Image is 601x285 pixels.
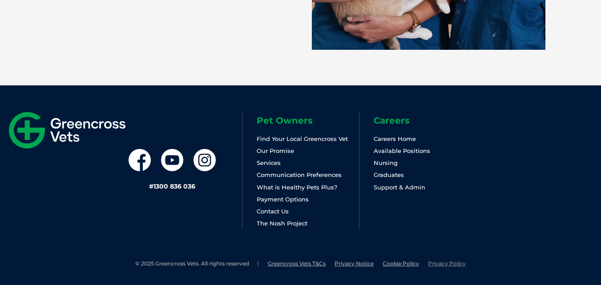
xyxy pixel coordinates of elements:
li: © 2025 Greencross Vets. All rights reserved [135,260,259,268]
a: Cookie Policy [383,260,419,267]
a: Greencross Vets T&Cs [268,260,326,267]
h6: Careers [374,116,476,125]
a: Contact Us [257,208,289,215]
a: Privacy Policy [428,260,466,267]
a: Services [257,159,281,166]
a: Support & Admin [374,184,425,191]
button: Search [584,40,593,49]
a: The Nosh Project [257,220,307,227]
a: Careers Home [374,135,416,142]
a: Graduates [374,171,404,178]
a: #1300 836 036 [149,182,195,190]
a: Communication Preferences [257,171,342,178]
a: Available Positions [374,147,430,154]
a: Privacy Notice [335,260,374,267]
span: # [149,182,153,190]
h6: Pet Owners [257,116,359,125]
a: Find Your Local Greencross Vet [257,135,348,142]
a: Nursing [374,159,398,166]
a: Payment Options [257,196,309,203]
a: Our Promise [257,147,294,154]
a: What is Healthy Pets Plus? [257,184,337,191]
